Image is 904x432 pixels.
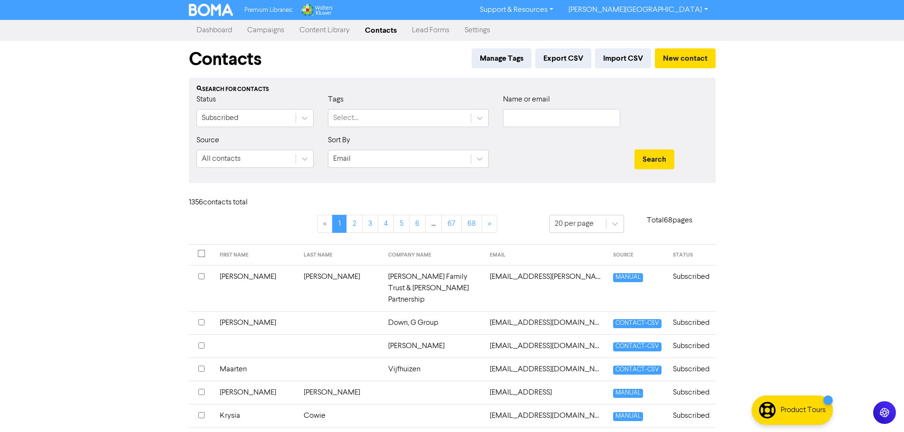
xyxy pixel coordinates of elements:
div: 20 per page [555,218,594,230]
a: Settings [457,21,498,40]
span: CONTACT-CSV [613,319,662,328]
th: FIRST NAME [214,245,298,266]
td: 36queens@gmail.com [484,358,607,381]
button: New contact [655,48,716,68]
a: Page 5 [393,215,410,233]
td: 4flashas@gmail.con [484,381,607,404]
a: Page 3 [362,215,378,233]
td: Cowie [298,404,383,427]
a: » [482,215,497,233]
a: Page 2 [346,215,363,233]
a: Campaigns [240,21,292,40]
td: [PERSON_NAME] [382,334,484,358]
span: MANUAL [613,389,643,398]
a: [PERSON_NAME][GEOGRAPHIC_DATA] [561,2,715,18]
th: COMPANY NAME [382,245,484,266]
th: SOURCE [607,245,667,266]
td: Maarten [214,358,298,381]
a: Dashboard [189,21,240,40]
img: BOMA Logo [189,4,233,16]
td: [PERSON_NAME] [298,265,383,311]
a: Page 68 [461,215,482,233]
h1: Contacts [189,48,261,70]
button: Import CSV [595,48,651,68]
a: Page 4 [378,215,394,233]
iframe: Chat Widget [857,386,904,432]
span: CONTACT-CSV [613,366,662,375]
td: Vijfhuizen [382,358,484,381]
div: Select... [333,112,358,124]
td: Subscribed [667,311,715,334]
td: [PERSON_NAME] Family Trust & [PERSON_NAME] Partnership [382,265,484,311]
label: Source [196,135,219,146]
a: Contacts [357,21,404,40]
span: Premium Libraries: [244,7,293,13]
td: Subscribed [667,265,715,311]
td: 31carlylest@xtra.co.nz [484,334,607,358]
td: 1greg.down@gmail.com [484,311,607,334]
div: Subscribed [202,112,238,124]
td: [PERSON_NAME] [298,381,383,404]
th: STATUS [667,245,715,266]
th: LAST NAME [298,245,383,266]
p: Total 68 pages [624,215,716,226]
div: Email [333,153,351,165]
button: Manage Tags [472,48,531,68]
a: Page 1 is your current page [332,215,347,233]
td: Subscribed [667,334,715,358]
label: Status [196,94,216,105]
td: [PERSON_NAME] [214,265,298,311]
span: CONTACT-CSV [613,342,662,351]
div: Search for contacts [196,85,708,94]
label: Name or email [503,94,550,105]
button: Export CSV [535,48,591,68]
a: Page 67 [441,215,462,233]
td: Subscribed [667,358,715,381]
td: [PERSON_NAME] [214,311,298,334]
button: Search [634,149,674,169]
span: MANUAL [613,273,643,282]
label: Tags [328,94,344,105]
label: Sort By [328,135,350,146]
span: MANUAL [613,412,643,421]
img: Wolters Kluwer [300,4,333,16]
h6: 1356 contact s total [189,198,265,207]
a: Support & Resources [472,2,561,18]
td: Subscribed [667,381,715,404]
div: All contacts [202,153,241,165]
td: [PERSON_NAME] [214,381,298,404]
td: Krysia [214,404,298,427]
a: Content Library [292,21,357,40]
td: 4krysiak@gmail.com [484,404,607,427]
td: Subscribed [667,404,715,427]
a: Page 6 [409,215,426,233]
td: 12ward.elizabeth@gmail.com [484,265,607,311]
a: Lead Forms [404,21,457,40]
th: EMAIL [484,245,607,266]
td: Down, G Group [382,311,484,334]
